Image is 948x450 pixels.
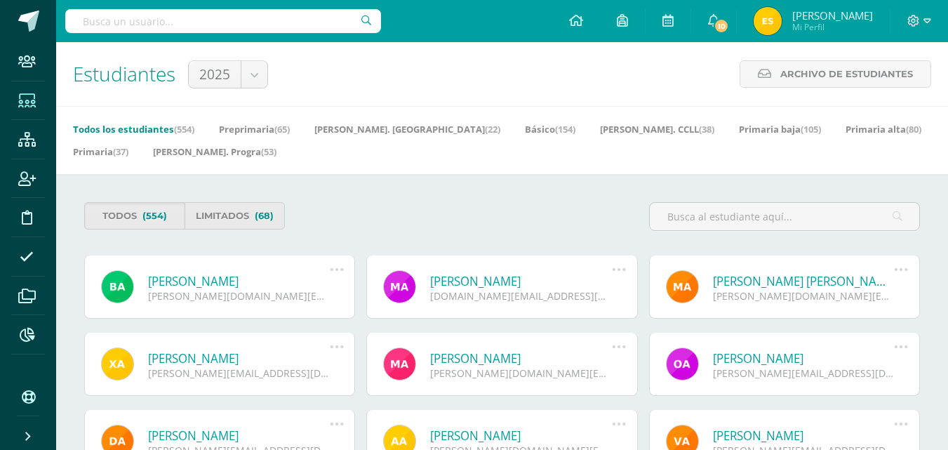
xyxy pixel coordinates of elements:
a: Preprimaria(65) [219,118,290,140]
span: (554) [174,123,194,135]
a: Todos(554) [84,202,185,230]
a: [PERSON_NAME] [430,273,612,289]
span: (65) [274,123,290,135]
a: Todos los estudiantes(554) [73,118,194,140]
a: [PERSON_NAME]. Progra(53) [153,140,276,163]
span: 10 [714,18,729,34]
span: (68) [255,203,274,229]
a: [PERSON_NAME] [148,350,330,366]
a: [PERSON_NAME] [PERSON_NAME] [713,273,895,289]
a: [PERSON_NAME] [148,273,330,289]
a: Limitados(68) [185,202,285,230]
div: [PERSON_NAME][EMAIL_ADDRESS][DOMAIN_NAME] [148,366,330,380]
div: [PERSON_NAME][DOMAIN_NAME][EMAIL_ADDRESS][DOMAIN_NAME] [713,289,895,303]
a: Archivo de Estudiantes [740,60,931,88]
input: Busca al estudiante aquí... [650,203,919,230]
div: [DOMAIN_NAME][EMAIL_ADDRESS][DOMAIN_NAME] [430,289,612,303]
a: 2025 [189,61,267,88]
a: [PERSON_NAME] [430,428,612,444]
span: Archivo de Estudiantes [780,61,913,87]
span: Estudiantes [73,60,175,87]
a: Primaria alta(80) [846,118,921,140]
img: 0abf21bd2d0a573e157d53e234304166.png [754,7,782,35]
span: (53) [261,145,276,158]
a: [PERSON_NAME]. [GEOGRAPHIC_DATA](22) [314,118,500,140]
span: (22) [485,123,500,135]
span: (154) [555,123,575,135]
span: (37) [113,145,128,158]
a: Básico(154) [525,118,575,140]
div: [PERSON_NAME][DOMAIN_NAME][EMAIL_ADDRESS][DOMAIN_NAME] [430,366,612,380]
span: (38) [699,123,714,135]
a: [PERSON_NAME] [713,428,895,444]
a: [PERSON_NAME] [148,428,330,444]
span: Mi Perfil [792,21,873,33]
a: Primaria baja(105) [739,118,821,140]
span: (105) [801,123,821,135]
a: [PERSON_NAME] [430,350,612,366]
span: [PERSON_NAME] [792,8,873,22]
input: Busca un usuario... [65,9,381,33]
span: (80) [906,123,921,135]
span: 2025 [199,61,230,88]
a: [PERSON_NAME] [713,350,895,366]
div: [PERSON_NAME][DOMAIN_NAME][EMAIL_ADDRESS][DOMAIN_NAME] [148,289,330,303]
div: [PERSON_NAME][EMAIL_ADDRESS][DOMAIN_NAME] [713,366,895,380]
a: [PERSON_NAME]. CCLL(38) [600,118,714,140]
span: (554) [142,203,167,229]
a: Primaria(37) [73,140,128,163]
